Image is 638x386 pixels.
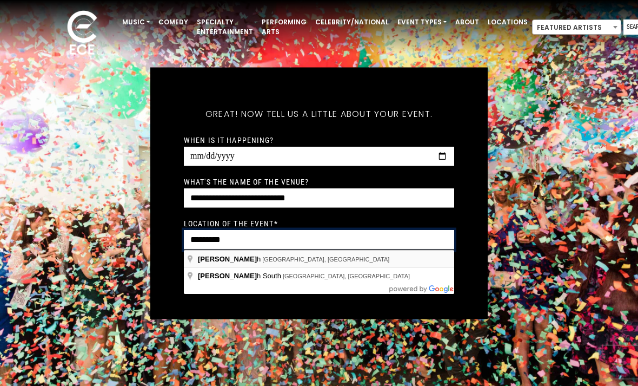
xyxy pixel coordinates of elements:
a: Celebrity/National [311,13,393,31]
a: Specialty Entertainment [192,13,257,41]
label: What's the name of the venue? [184,176,309,186]
span: [GEOGRAPHIC_DATA], [GEOGRAPHIC_DATA] [262,256,389,263]
a: Event Types [393,13,451,31]
span: h South [198,272,283,280]
h5: Great! Now tell us a little about your event. [184,94,454,133]
span: [PERSON_NAME] [198,255,257,263]
span: Featured Artists [532,19,621,35]
label: Location of the event [184,218,278,228]
a: Comedy [154,13,192,31]
label: When is it happening? [184,135,274,145]
a: About [451,13,483,31]
img: ece_new_logo_whitev2-1.png [55,8,109,60]
span: h [198,255,262,263]
a: Music [118,13,154,31]
a: Locations [483,13,532,31]
span: [PERSON_NAME] [198,272,257,280]
span: [GEOGRAPHIC_DATA], [GEOGRAPHIC_DATA] [283,273,410,279]
span: Featured Artists [533,20,621,35]
a: Performing Arts [257,13,311,41]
